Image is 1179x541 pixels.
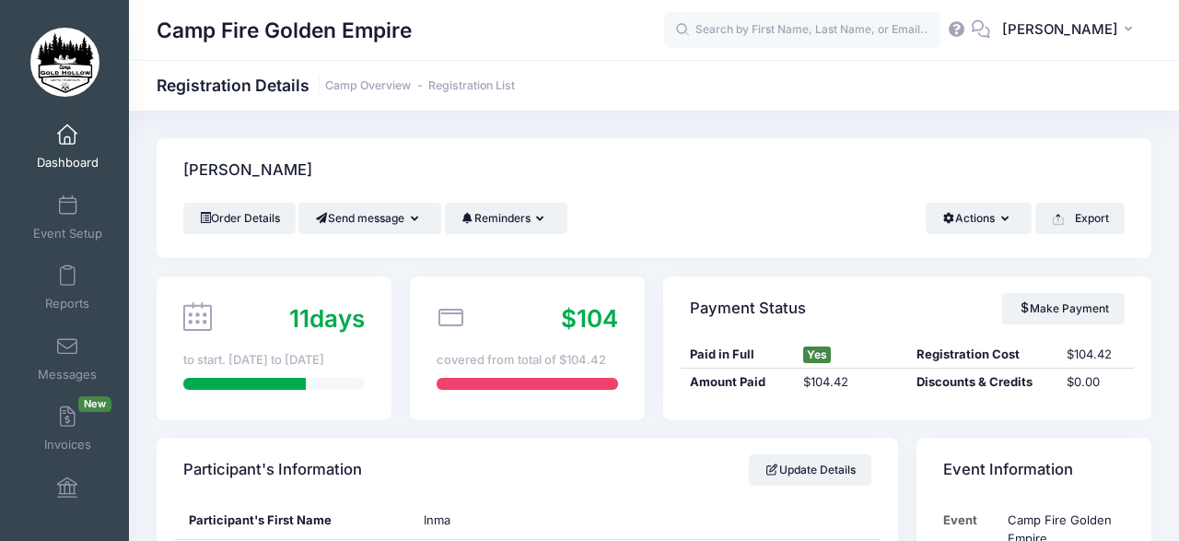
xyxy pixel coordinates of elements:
div: Amount Paid [681,373,794,392]
a: InvoicesNew [24,396,111,461]
a: Camp Overview [325,79,411,93]
div: Registration Cost [907,346,1058,364]
span: Dashboard [37,156,99,171]
button: Send message [298,203,441,234]
button: Actions [926,203,1032,234]
a: Messages [24,326,111,391]
span: 11 [289,304,309,333]
h4: Participant's Information [183,444,362,497]
span: Inma [424,512,450,527]
span: New [78,396,111,412]
button: Export [1035,203,1125,234]
div: $0.00 [1058,373,1134,392]
div: Discounts & Credits [907,373,1058,392]
a: Dashboard [24,114,111,179]
h1: Registration Details [157,76,515,95]
span: Event Setup [33,226,102,241]
h4: Event Information [943,444,1073,497]
div: days [289,300,365,336]
a: Update Details [749,454,871,486]
span: Invoices [44,438,91,453]
a: Financials [24,467,111,532]
div: $104.42 [794,373,907,392]
span: $104 [561,304,618,333]
button: Reminders [445,203,567,234]
button: [PERSON_NAME] [990,9,1151,52]
a: Order Details [183,203,296,234]
div: to start. [DATE] to [DATE] [183,351,365,370]
h1: Camp Fire Golden Empire [157,9,412,52]
span: Messages [38,367,97,382]
div: Participant's First Name [175,502,410,539]
span: Yes [803,347,831,363]
span: Reports [45,297,89,312]
div: Paid in Full [681,346,794,364]
h4: [PERSON_NAME] [183,145,312,197]
div: $104.42 [1058,346,1134,364]
input: Search by First Name, Last Name, or Email... [664,12,940,49]
a: Reports [24,255,111,320]
a: Event Setup [24,185,111,250]
div: covered from total of $104.42 [437,351,618,370]
span: [PERSON_NAME] [1002,19,1118,40]
h4: Payment Status [690,282,806,335]
img: Camp Fire Golden Empire [30,28,99,97]
a: Registration List [428,79,515,93]
a: Make Payment [1002,293,1125,324]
